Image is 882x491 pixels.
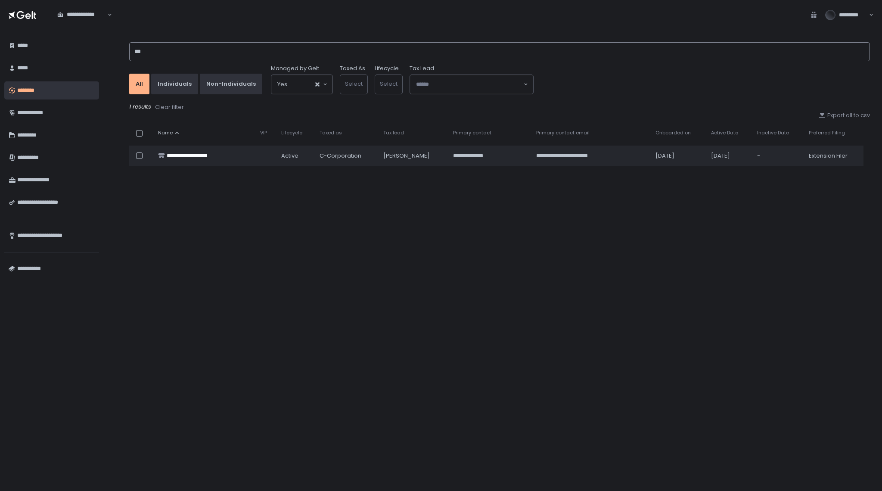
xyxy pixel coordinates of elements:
[416,80,523,89] input: Search for option
[655,130,691,136] span: Onboarded on
[809,152,858,160] div: Extension Filer
[206,80,256,88] div: Non-Individuals
[711,130,738,136] span: Active Date
[410,75,533,94] div: Search for option
[410,65,434,72] span: Tax Lead
[57,19,107,27] input: Search for option
[383,130,404,136] span: Tax lead
[200,74,262,94] button: Non-Individuals
[757,130,789,136] span: Inactive Date
[271,65,319,72] span: Managed by Gelt
[536,130,590,136] span: Primary contact email
[655,152,701,160] div: [DATE]
[52,6,112,24] div: Search for option
[320,152,373,160] div: C-Corporation
[136,80,143,88] div: All
[129,103,870,112] div: 1 results
[158,80,192,88] div: Individuals
[155,103,184,111] div: Clear filter
[281,152,298,160] span: active
[287,80,314,89] input: Search for option
[340,65,365,72] label: Taxed As
[155,103,184,112] button: Clear filter
[819,112,870,119] button: Export all to csv
[129,74,149,94] button: All
[757,152,798,160] div: -
[380,80,398,88] span: Select
[453,130,491,136] span: Primary contact
[158,130,173,136] span: Name
[271,75,332,94] div: Search for option
[383,152,442,160] div: [PERSON_NAME]
[260,130,267,136] span: VIP
[277,80,287,89] span: Yes
[711,152,746,160] div: [DATE]
[151,74,198,94] button: Individuals
[809,130,845,136] span: Preferred Filing
[320,130,342,136] span: Taxed as
[345,80,363,88] span: Select
[281,130,302,136] span: Lifecycle
[315,82,320,87] button: Clear Selected
[375,65,399,72] label: Lifecycle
